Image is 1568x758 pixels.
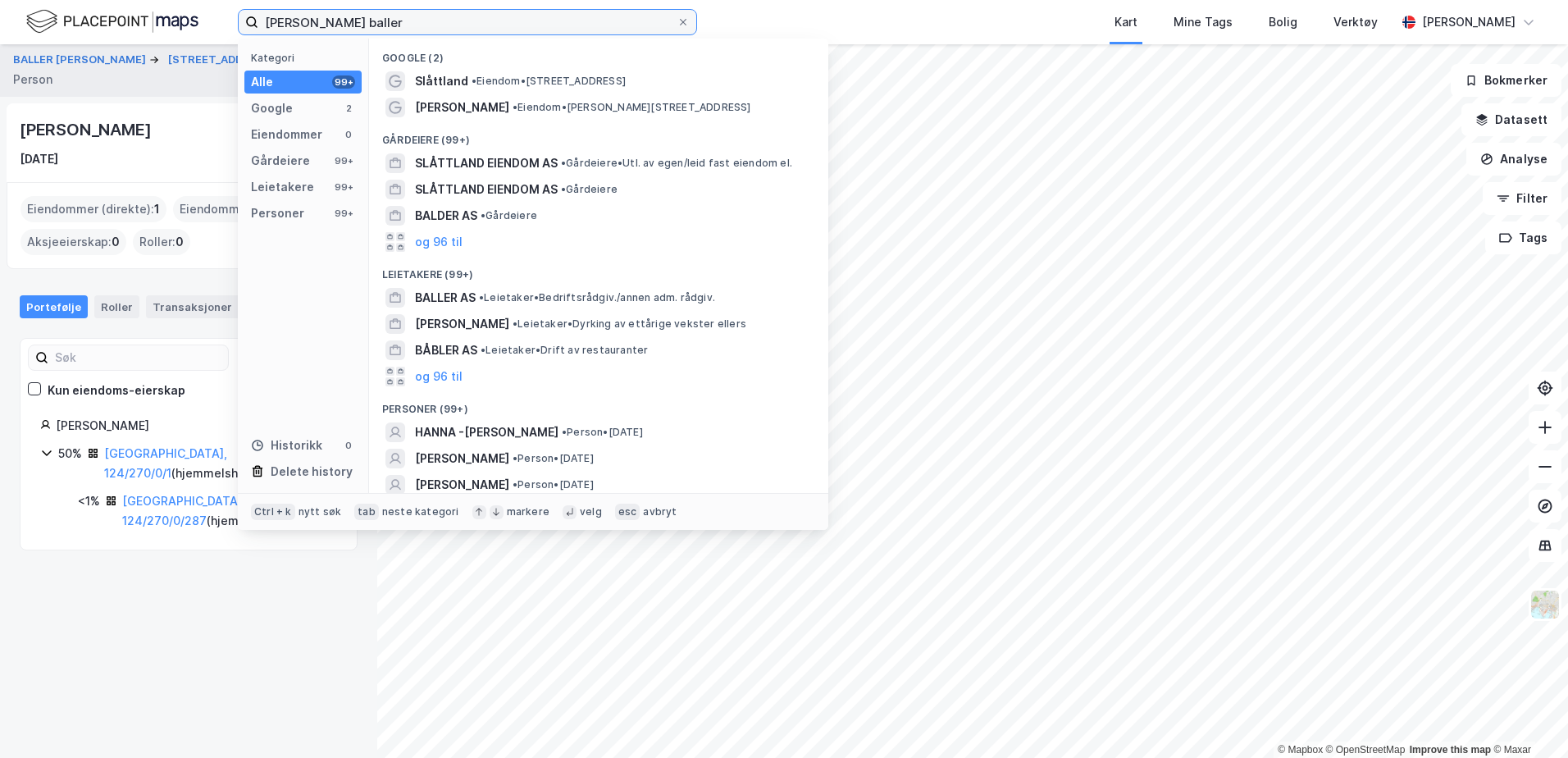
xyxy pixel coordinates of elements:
div: Verktøy [1333,12,1378,32]
span: Leietaker • Drift av restauranter [481,344,648,357]
div: [PERSON_NAME] [56,416,337,436]
span: Person • [DATE] [513,452,594,465]
span: • [513,317,517,330]
div: <1% [78,491,100,511]
button: og 96 til [415,367,463,386]
div: nytt søk [299,505,342,518]
div: 99+ [332,207,355,220]
div: 0 [342,128,355,141]
button: Tags [1485,221,1561,254]
img: logo.f888ab2527a4732fd821a326f86c7f29.svg [26,7,198,36]
a: [GEOGRAPHIC_DATA], 124/270/0/1 [104,446,227,480]
span: • [479,291,484,304]
div: 3 [235,299,252,315]
iframe: Chat Widget [1486,679,1568,758]
div: ( hjemmelshaver ) [104,444,337,483]
div: 50% [58,444,82,463]
div: [PERSON_NAME] [1422,12,1516,32]
button: [STREET_ADDRESS] [168,52,279,68]
div: esc [615,504,640,520]
div: Ctrl + k [251,504,295,520]
button: og 96 til [415,232,463,252]
span: 0 [112,232,120,252]
span: Eiendom • [STREET_ADDRESS] [472,75,626,88]
span: HANNA -[PERSON_NAME] [415,422,558,442]
div: Gårdeiere [251,151,310,171]
span: [PERSON_NAME] [415,98,509,117]
span: Slåttland [415,71,468,91]
button: Analyse [1466,143,1561,176]
button: BALLER [PERSON_NAME] [13,52,149,68]
span: 0 [175,232,184,252]
div: Person [13,70,52,89]
div: Eiendommer [251,125,322,144]
span: Leietaker • Dyrking av ettårige vekster ellers [513,317,746,331]
div: Kontrollprogram for chat [1486,679,1568,758]
span: BALDER AS [415,206,477,226]
div: 99+ [332,154,355,167]
div: Personer [251,203,304,223]
span: 1 [154,199,160,219]
a: Improve this map [1410,744,1491,756]
div: Roller : [133,229,190,255]
div: Gårdeiere (99+) [369,121,828,150]
a: OpenStreetMap [1326,744,1406,756]
span: [PERSON_NAME] [415,449,509,468]
div: 0 [342,439,355,452]
div: tab [354,504,379,520]
input: Søk [48,345,228,370]
span: Person • [DATE] [562,426,643,439]
div: 2 [342,102,355,115]
div: Kart [1114,12,1137,32]
span: Gårdeiere [481,209,537,222]
span: Person • [DATE] [513,478,594,491]
div: ( hjemmelshaver ) [122,491,337,531]
span: • [513,452,517,464]
div: [DATE] [20,149,58,169]
div: Kun eiendoms-eierskap [48,381,185,400]
span: • [513,101,517,113]
div: velg [580,505,602,518]
span: • [513,478,517,491]
span: [PERSON_NAME] [415,475,509,495]
div: Eiendommer (Indirekte) : [173,196,331,222]
div: Personer (99+) [369,390,828,419]
span: SLÅTTLAND EIENDOM AS [415,153,558,173]
div: Aksjeeierskap : [21,229,126,255]
div: 99+ [332,75,355,89]
span: • [561,157,566,169]
span: Eiendom • [PERSON_NAME][STREET_ADDRESS] [513,101,751,114]
button: Bokmerker [1451,64,1561,97]
span: • [481,344,485,356]
a: [GEOGRAPHIC_DATA], 124/270/0/287 [122,494,245,527]
span: • [481,209,485,221]
div: Leietakere (99+) [369,255,828,285]
div: Leietakere [251,177,314,197]
span: [PERSON_NAME] [415,314,509,334]
button: Filter [1483,182,1561,215]
a: Mapbox [1278,744,1323,756]
span: Gårdeiere • Utl. av egen/leid fast eiendom el. [561,157,792,170]
div: Google (2) [369,39,828,68]
div: Google [251,98,293,118]
span: SLÅTTLAND EIENDOM AS [415,180,558,199]
div: Kategori [251,52,362,64]
span: BÅBLER AS [415,340,477,360]
div: [PERSON_NAME] [20,116,154,143]
span: Gårdeiere [561,183,618,196]
span: BALLER AS [415,288,476,308]
div: Mine Tags [1174,12,1233,32]
div: Transaksjoner [146,295,258,318]
input: Søk på adresse, matrikkel, gårdeiere, leietakere eller personer [258,10,677,34]
button: Datasett [1461,103,1561,136]
div: 99+ [332,180,355,194]
div: neste kategori [382,505,459,518]
span: • [562,426,567,438]
img: Z [1529,589,1561,620]
div: Eiendommer (direkte) : [21,196,166,222]
div: Bolig [1269,12,1297,32]
div: avbryt [643,505,677,518]
div: markere [507,505,549,518]
span: • [472,75,476,87]
span: • [561,183,566,195]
